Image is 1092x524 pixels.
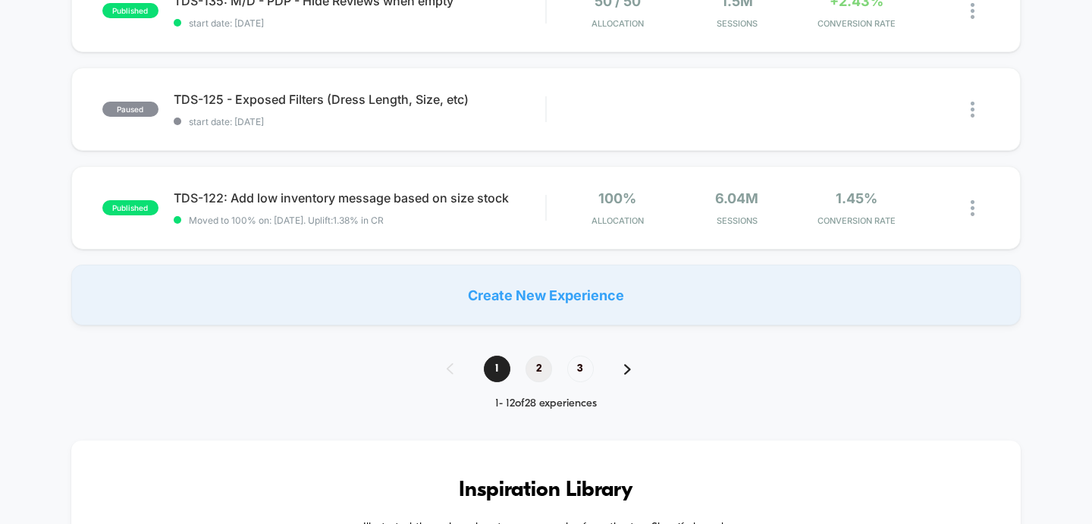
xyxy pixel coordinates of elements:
[591,215,644,226] span: Allocation
[71,265,1021,325] div: Create New Experience
[971,3,974,19] img: close
[102,102,158,117] span: paused
[431,397,661,410] div: 1 - 12 of 28 experiences
[174,17,546,29] span: start date: [DATE]
[681,18,792,29] span: Sessions
[484,356,510,382] span: 1
[591,18,644,29] span: Allocation
[102,200,158,215] span: published
[598,190,636,206] span: 100%
[624,364,631,375] img: pagination forward
[526,356,552,382] span: 2
[681,215,792,226] span: Sessions
[174,190,546,206] span: TDS-122: Add low inventory message based on size stock
[567,356,594,382] span: 3
[174,116,546,127] span: start date: [DATE]
[174,92,546,107] span: TDS-125 - Exposed Filters (Dress Length, Size, etc)
[801,215,912,226] span: CONVERSION RATE
[102,3,158,18] span: published
[117,479,976,503] h3: Inspiration Library
[189,215,384,226] span: Moved to 100% on: [DATE] . Uplift: 1.38% in CR
[971,102,974,118] img: close
[715,190,758,206] span: 6.04M
[836,190,877,206] span: 1.45%
[971,200,974,216] img: close
[801,18,912,29] span: CONVERSION RATE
